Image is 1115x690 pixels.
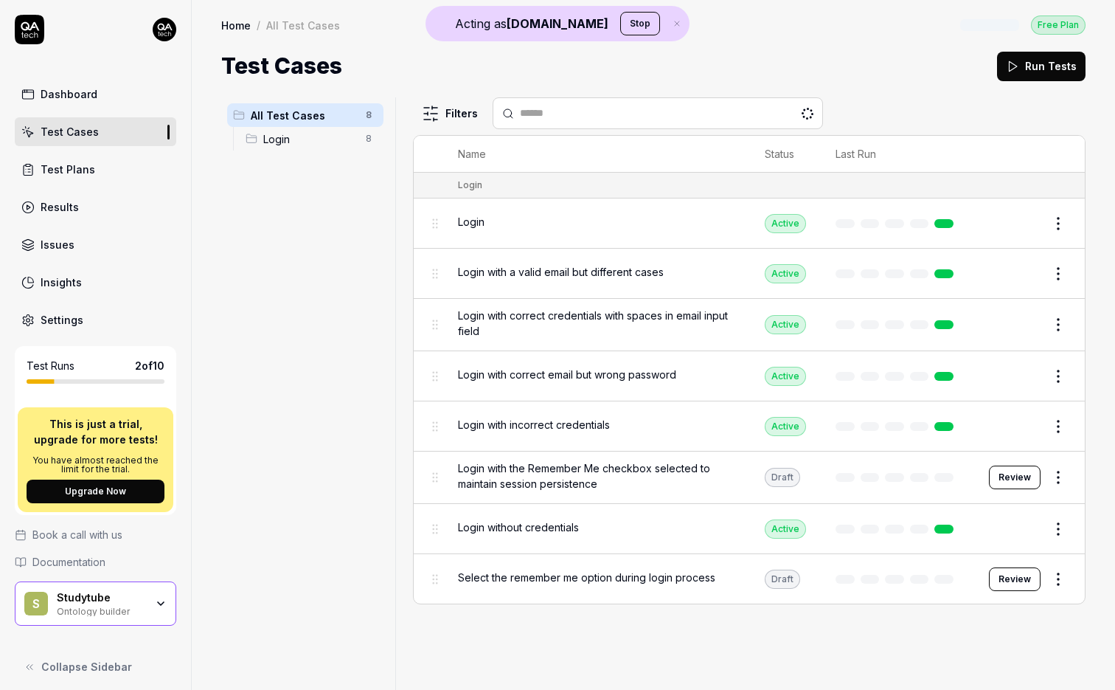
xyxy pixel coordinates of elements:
a: Issues [15,230,176,259]
div: / [257,18,260,32]
span: Login with incorrect credentials [458,417,610,432]
div: Ontology builder [57,604,145,616]
th: Status [750,136,821,173]
a: Test Plans [15,155,176,184]
div: Test Plans [41,162,95,177]
div: Dashboard [41,86,97,102]
div: All Test Cases [266,18,340,32]
tr: Login with a valid email but different casesActive [414,249,1085,299]
a: Documentation [15,554,176,570]
span: Login with correct credentials with spaces in email input field [458,308,735,339]
span: Collapse Sidebar [41,659,132,675]
a: Home [221,18,251,32]
span: Login [263,131,357,147]
tr: Login with correct credentials with spaces in email input fieldActive [414,299,1085,351]
span: S [24,592,48,615]
span: Documentation [32,554,105,570]
tr: LoginActive [414,199,1085,249]
button: Upgrade Now [27,480,164,503]
span: 8 [360,106,378,124]
span: Login with a valid email but different cases [458,264,664,280]
button: Collapse Sidebar [15,652,176,682]
span: Login [458,214,484,230]
th: Last Run [821,136,974,173]
div: Login [458,179,482,192]
div: Active [765,315,806,334]
div: Issues [41,237,74,252]
div: Active [765,417,806,436]
tr: Login with the Remember Me checkbox selected to maintain session persistenceDraftReview [414,452,1085,504]
span: Login with the Remember Me checkbox selected to maintain session persistence [458,460,735,491]
a: Insights [15,268,176,297]
tr: Login without credentialsActive [414,504,1085,554]
div: Drag to reorderLogin8 [240,127,383,151]
div: Results [41,199,79,215]
a: Results [15,193,176,221]
span: Book a call with us [32,527,122,542]
img: 7ccf6c19-61ad-4a6c-8811-018b02a1b829.jpg [153,18,176,41]
a: Settings [15,306,176,334]
p: This is just a trial, upgrade for more tests! [27,416,164,447]
button: SStudytubeOntology builder [15,582,176,626]
span: Login without credentials [458,520,579,535]
div: Settings [41,312,83,328]
a: Test Cases [15,117,176,146]
tr: Select the remember me option during login processDraftReview [414,554,1085,604]
span: 8 [360,130,378,148]
p: You have almost reached the limit for the trial. [27,456,164,474]
div: Test Cases [41,124,99,139]
div: Active [765,520,806,539]
div: Active [765,264,806,283]
a: Book a call with us [15,527,176,542]
span: Login with correct email but wrong password [458,367,676,382]
div: Studytube [57,591,145,604]
button: Filters [413,99,487,128]
button: Review [989,567,1041,591]
div: Active [765,214,806,233]
span: Select the remember me option during login process [458,570,715,585]
div: Active [765,367,806,386]
button: Run Tests [997,52,1086,81]
div: Insights [41,275,82,290]
th: Name [443,136,750,173]
span: 2 of 10 [135,358,164,373]
span: All Test Cases [251,108,357,123]
div: Draft [765,468,800,487]
button: Free Plan [1031,15,1086,35]
h1: Test Cases [221,49,342,83]
div: Draft [765,570,800,589]
button: Review [989,466,1041,489]
a: Dashboard [15,80,176,108]
tr: Login with incorrect credentialsActive [414,401,1085,452]
h5: Test Runs [27,359,74,373]
button: Stop [620,12,660,35]
tr: Login with correct email but wrong passwordActive [414,351,1085,401]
